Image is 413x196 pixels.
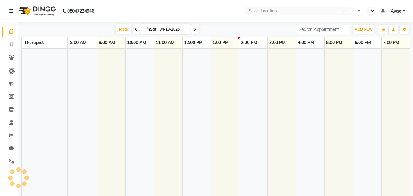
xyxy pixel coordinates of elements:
[296,38,315,47] a: 4:00 PM
[183,38,204,47] a: 12:00 PM
[391,8,401,14] span: Ayao
[97,38,117,47] a: 9:00 AM
[239,38,259,47] a: 2:00 PM
[249,8,277,14] div: Select Location
[355,27,373,31] span: ADD NEW
[353,25,374,34] button: ADD NEW
[126,38,148,47] a: 10:00 AM
[382,38,401,47] a: 7:00 PM
[145,27,158,31] span: Sat
[353,38,372,47] a: 6:00 PM
[268,38,287,47] a: 3:00 PM
[211,38,230,47] a: 1:00 PM
[24,40,44,45] span: Therapist
[154,38,176,47] a: 11:00 AM
[116,24,131,34] span: Today
[67,2,94,20] b: 08047224946
[325,38,344,47] a: 5:00 PM
[68,38,88,47] a: 8:00 AM
[16,2,57,20] img: logo
[158,25,188,34] input: 2025-10-04
[296,25,349,34] input: Search Appointment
